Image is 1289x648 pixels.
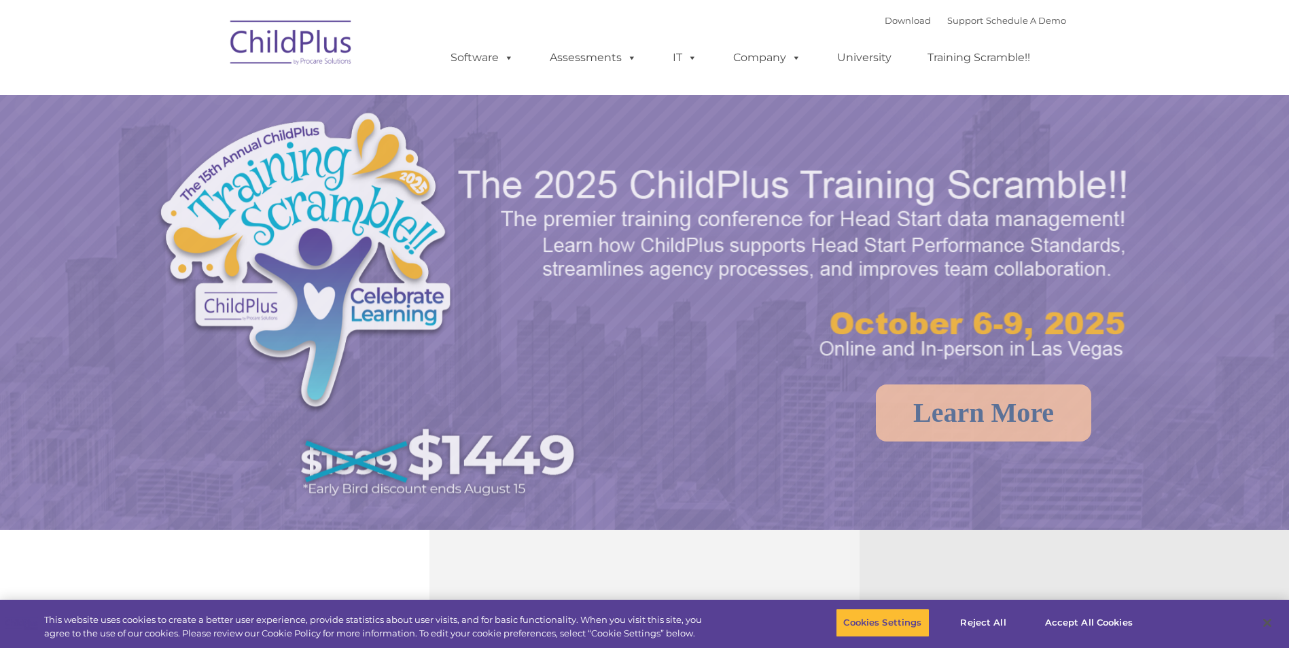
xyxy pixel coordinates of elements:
[941,609,1026,637] button: Reject All
[1038,609,1140,637] button: Accept All Cookies
[224,11,359,79] img: ChildPlus by Procare Solutions
[876,384,1091,442] a: Learn More
[824,44,905,71] a: University
[986,15,1066,26] a: Schedule A Demo
[720,44,815,71] a: Company
[44,613,709,640] div: This website uses cookies to create a better user experience, provide statistics about user visit...
[659,44,711,71] a: IT
[1252,608,1282,638] button: Close
[914,44,1044,71] a: Training Scramble!!
[836,609,929,637] button: Cookies Settings
[885,15,931,26] a: Download
[885,15,1066,26] font: |
[437,44,527,71] a: Software
[947,15,983,26] a: Support
[536,44,650,71] a: Assessments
